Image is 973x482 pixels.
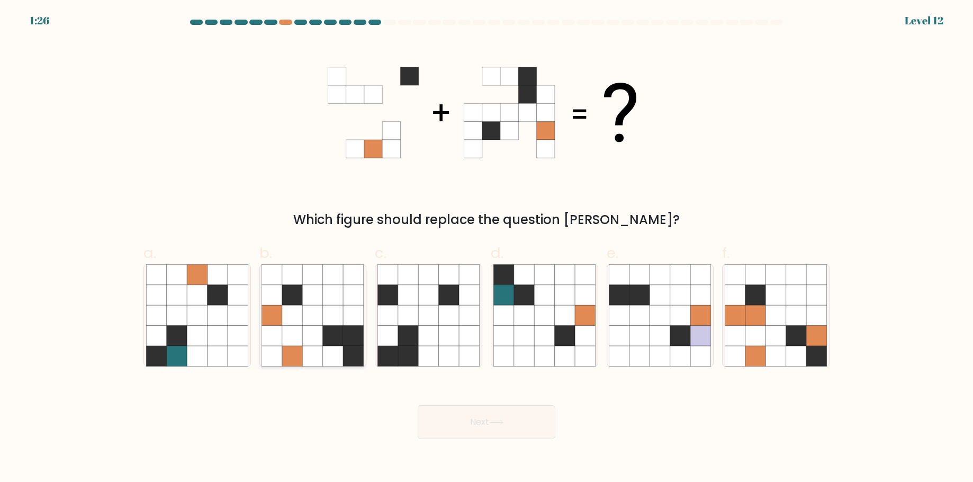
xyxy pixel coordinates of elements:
span: e. [607,243,618,263]
span: c. [375,243,386,263]
span: b. [259,243,272,263]
span: f. [722,243,729,263]
button: Next [418,405,555,439]
div: Which figure should replace the question [PERSON_NAME]? [150,210,823,229]
div: 1:26 [30,13,49,29]
span: d. [491,243,503,263]
span: a. [143,243,156,263]
div: Level 12 [905,13,943,29]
